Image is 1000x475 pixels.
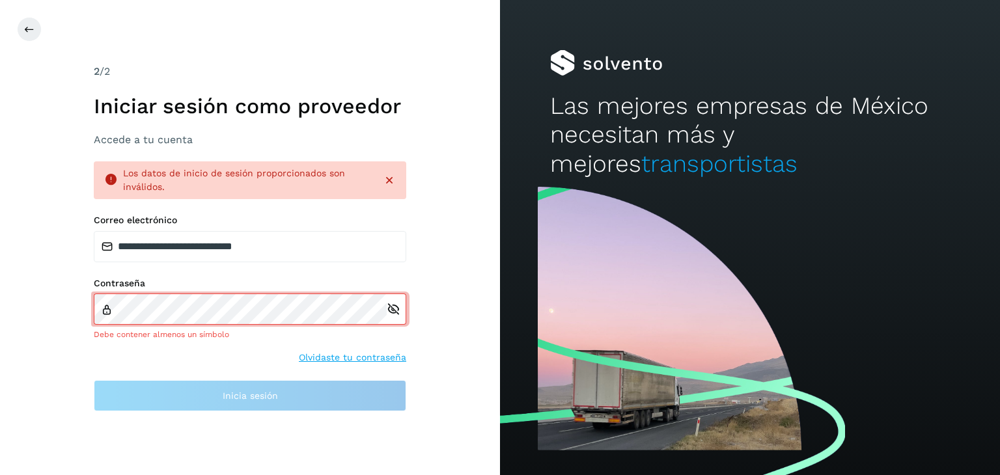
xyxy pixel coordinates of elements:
[550,92,950,178] h2: Las mejores empresas de México necesitan más y mejores
[94,329,406,340] div: Debe contener almenos un símbolo
[94,64,406,79] div: /2
[223,391,278,400] span: Inicia sesión
[94,215,406,226] label: Correo electrónico
[94,133,406,146] h3: Accede a tu cuenta
[299,351,406,364] a: Olvidaste tu contraseña
[94,278,406,289] label: Contraseña
[94,65,100,77] span: 2
[94,94,406,118] h1: Iniciar sesión como proveedor
[123,167,372,194] div: Los datos de inicio de sesión proporcionados son inválidos.
[641,150,798,178] span: transportistas
[94,380,406,411] button: Inicia sesión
